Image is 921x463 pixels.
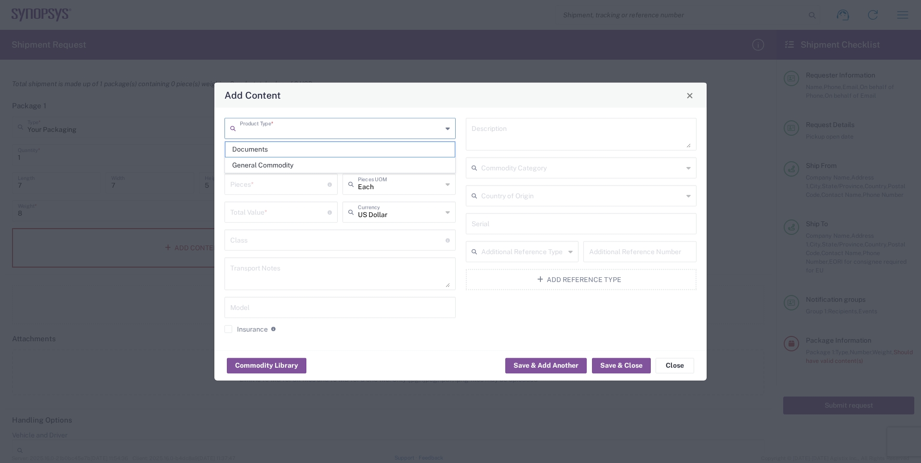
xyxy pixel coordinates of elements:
button: Commodity Library [227,358,306,373]
button: Close [683,89,697,102]
h4: Add Content [224,88,281,102]
button: Add Reference Type [466,269,697,290]
span: Documents [225,142,455,157]
button: Save & Close [592,358,651,373]
label: Insurance [224,325,268,333]
button: Close [656,358,694,373]
button: Save & Add Another [505,358,587,373]
span: General Commodity [225,158,455,173]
